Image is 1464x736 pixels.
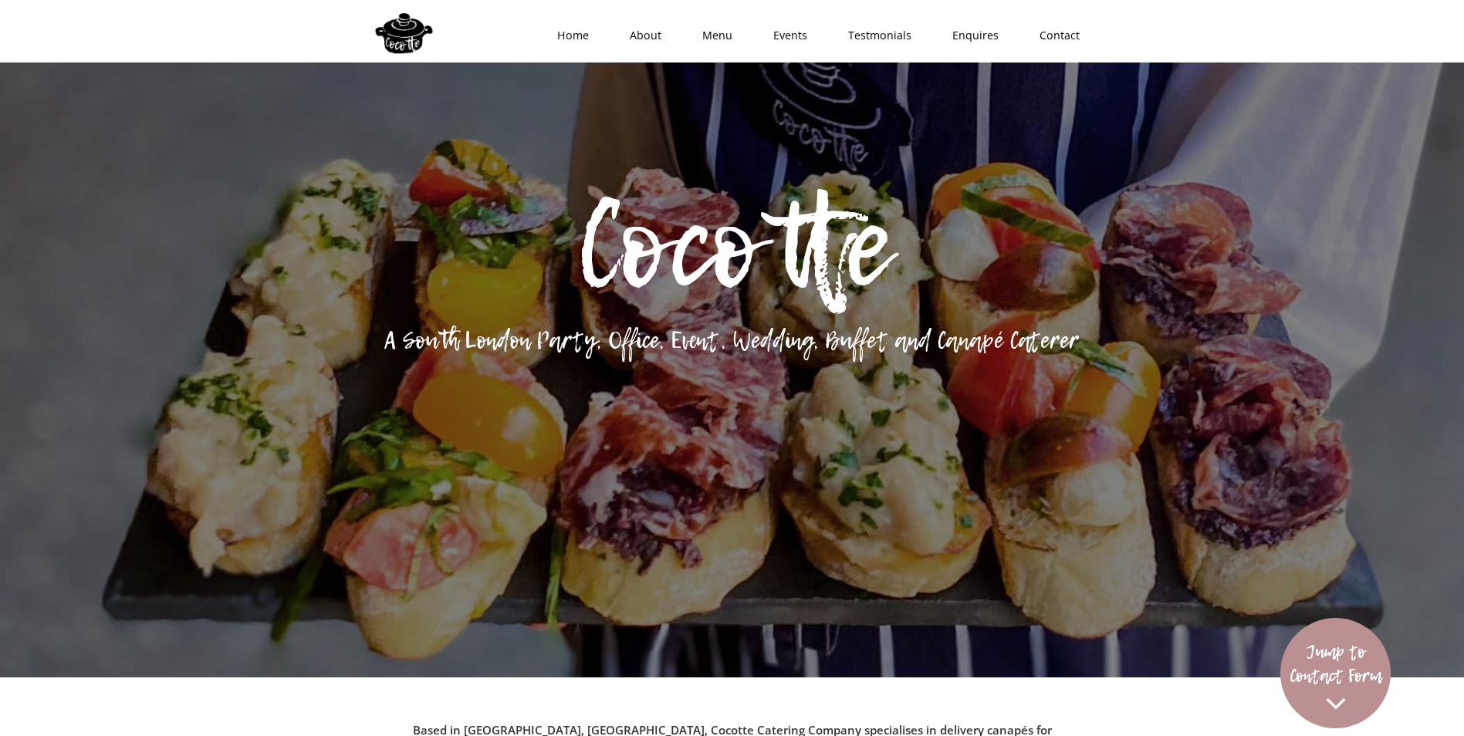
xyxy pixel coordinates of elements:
a: About [604,12,677,59]
a: Testmonials [823,12,927,59]
a: Enquires [927,12,1014,59]
a: Menu [677,12,748,59]
a: Home [532,12,604,59]
a: Events [748,12,823,59]
a: Contact [1014,12,1095,59]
